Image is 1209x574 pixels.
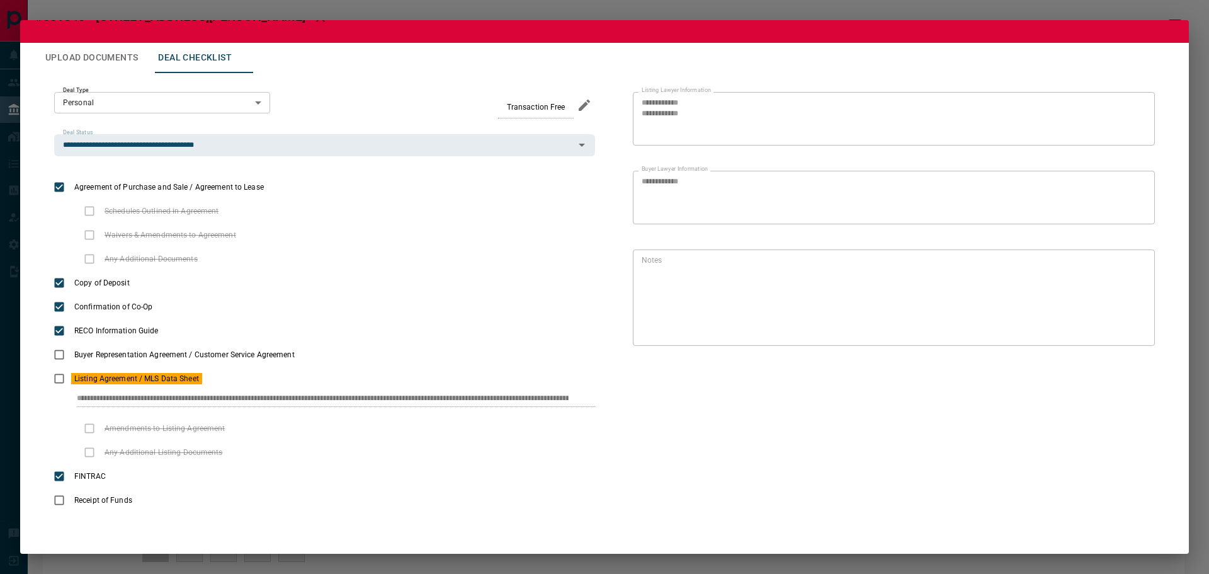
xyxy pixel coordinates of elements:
label: Deal Status [63,129,93,137]
span: Amendments to Listing Agreement [101,423,229,434]
button: edit [574,95,595,116]
textarea: text field [642,98,1137,141]
span: Schedules Outlined in Agreement [101,205,222,217]
span: Any Additional Documents [101,253,201,265]
button: Open [573,136,591,154]
span: Copy of Deposit [71,277,133,289]
button: Upload Documents [35,43,148,73]
span: FINTRAC [71,471,109,482]
span: Confirmation of Co-Op [71,301,156,313]
span: Waivers & Amendments to Agreement [101,229,239,241]
button: Deal Checklist [148,43,242,73]
span: Listing Agreement / MLS Data Sheet [71,373,202,384]
label: Deal Type [63,86,89,95]
label: Buyer Lawyer Information [642,165,708,173]
textarea: text field [642,255,1141,341]
div: Personal [54,92,270,113]
label: Listing Lawyer Information [642,86,711,95]
span: RECO Information Guide [71,325,161,336]
textarea: text field [642,176,1137,219]
span: Buyer Representation Agreement / Customer Service Agreement [71,349,298,360]
span: Any Additional Listing Documents [101,447,226,458]
input: checklist input [77,391,569,407]
span: Receipt of Funds [71,495,135,506]
span: Agreement of Purchase and Sale / Agreement to Lease [71,181,267,193]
